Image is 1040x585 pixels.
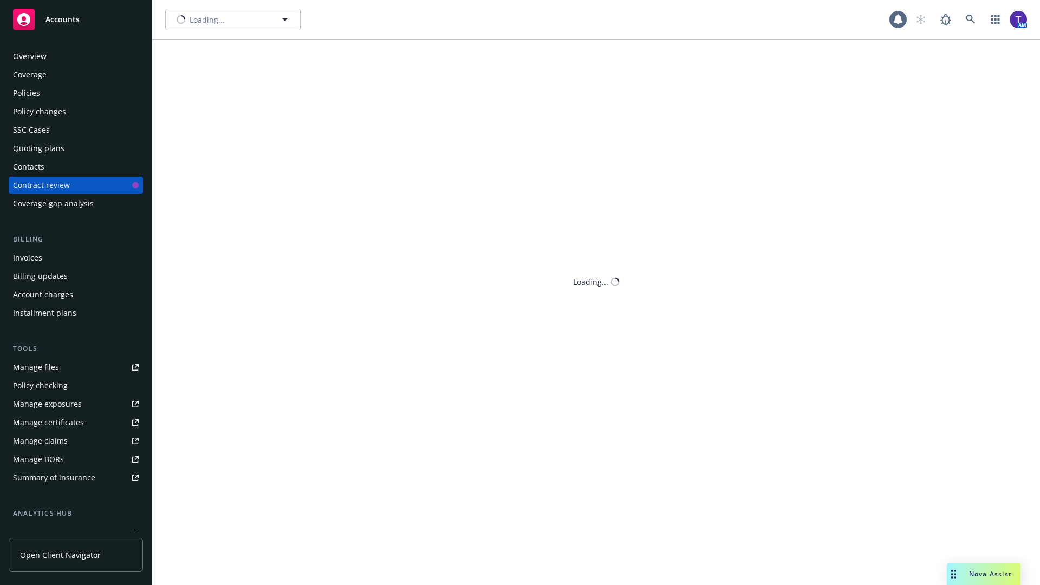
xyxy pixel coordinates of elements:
[960,9,981,30] a: Search
[9,469,143,486] a: Summary of insurance
[13,395,82,413] div: Manage exposures
[1010,11,1027,28] img: photo
[985,9,1006,30] a: Switch app
[9,395,143,413] a: Manage exposures
[13,66,47,83] div: Coverage
[9,343,143,354] div: Tools
[13,432,68,450] div: Manage claims
[13,48,47,65] div: Overview
[45,15,80,24] span: Accounts
[9,103,143,120] a: Policy changes
[9,234,143,245] div: Billing
[13,249,42,266] div: Invoices
[13,414,84,431] div: Manage certificates
[9,286,143,303] a: Account charges
[9,158,143,175] a: Contacts
[13,268,68,285] div: Billing updates
[190,14,225,25] span: Loading...
[13,523,103,541] div: Loss summary generator
[13,84,40,102] div: Policies
[935,9,957,30] a: Report a Bug
[9,4,143,35] a: Accounts
[969,569,1012,578] span: Nova Assist
[9,359,143,376] a: Manage files
[947,563,1020,585] button: Nova Assist
[9,195,143,212] a: Coverage gap analysis
[13,177,70,194] div: Contract review
[910,9,932,30] a: Start snowing
[13,121,50,139] div: SSC Cases
[9,268,143,285] a: Billing updates
[9,414,143,431] a: Manage certificates
[13,158,44,175] div: Contacts
[13,377,68,394] div: Policy checking
[9,523,143,541] a: Loss summary generator
[9,377,143,394] a: Policy checking
[9,451,143,468] a: Manage BORs
[9,304,143,322] a: Installment plans
[165,9,301,30] button: Loading...
[573,276,608,288] div: Loading...
[13,103,66,120] div: Policy changes
[13,469,95,486] div: Summary of insurance
[947,563,960,585] div: Drag to move
[9,84,143,102] a: Policies
[9,432,143,450] a: Manage claims
[13,359,59,376] div: Manage files
[13,195,94,212] div: Coverage gap analysis
[9,249,143,266] a: Invoices
[9,508,143,519] div: Analytics hub
[9,121,143,139] a: SSC Cases
[9,177,143,194] a: Contract review
[20,549,101,561] span: Open Client Navigator
[9,48,143,65] a: Overview
[9,66,143,83] a: Coverage
[9,140,143,157] a: Quoting plans
[13,140,64,157] div: Quoting plans
[13,286,73,303] div: Account charges
[13,451,64,468] div: Manage BORs
[13,304,76,322] div: Installment plans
